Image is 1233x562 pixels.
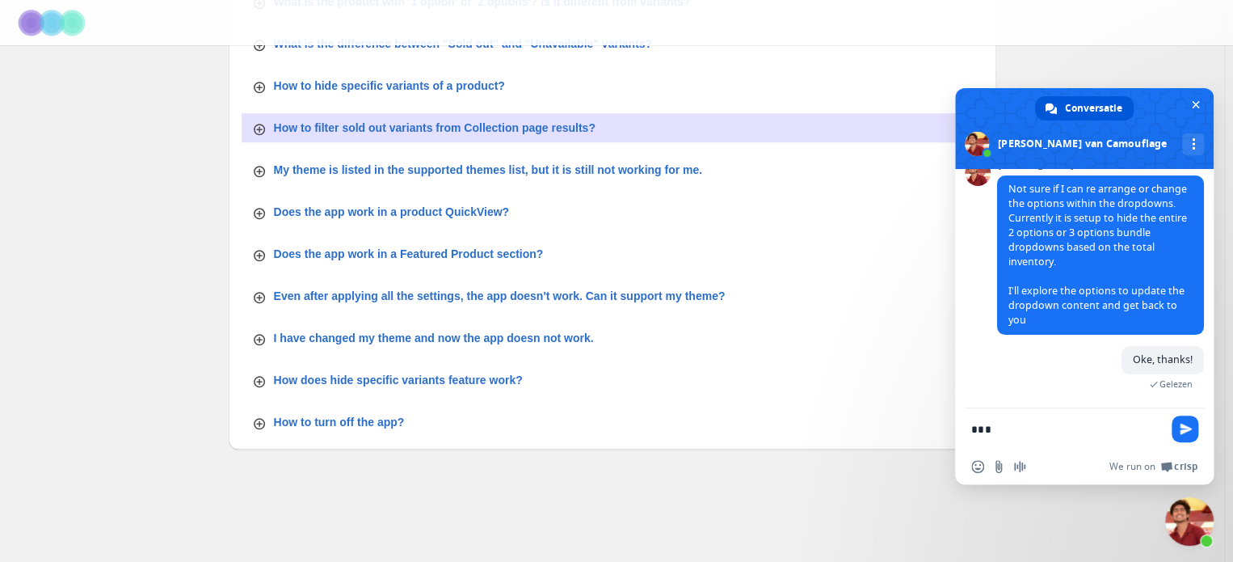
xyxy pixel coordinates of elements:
div: Chat sluiten [1165,497,1214,546]
p: How does hide specific variants feature work? [274,372,523,388]
button: Does the app work in a Featured Product section? [242,239,983,268]
a: We run onCrisp [1109,460,1197,473]
span: Conversatie [1065,96,1122,120]
p: Even after applying all the settings, the app doesn't work. Can it support my theme? [274,288,726,304]
p: How to hide specific variants of a product? [274,78,505,94]
span: Emoji invoegen [971,460,984,473]
div: Conversatie [1035,96,1134,120]
span: Not sure if I can re arrange or change the options within the dropdowns. Currently it is setup to... [1008,182,1187,327]
p: My theme is listed in the supported themes list, but it is still not working for me. [274,162,703,178]
span: Oke, thanks! [1133,353,1193,366]
span: Stuur [1172,416,1198,442]
button: Does the app work in a product QuickView? [242,197,983,226]
span: Chat sluiten [1187,96,1204,113]
button: How to turn off the app? [242,408,983,437]
button: I have changed my theme and now the app doesn not work. [242,323,983,353]
span: We run on [1109,460,1155,473]
span: Stuur een bestand [992,460,1005,473]
p: Does the app work in a Featured Product section? [274,246,544,262]
p: How to filter sold out variants from Collection page results? [274,120,595,136]
p: Does the app work in a product QuickView? [274,204,509,220]
p: I have changed my theme and now the app doesn not work. [274,330,594,346]
textarea: Typ een bericht... [971,422,1162,437]
button: Even after applying all the settings, the app doesn't work. Can it support my theme? [242,281,983,311]
button: How to hide specific variants of a product? [242,71,983,100]
span: Audiobericht opnemen [1013,460,1026,473]
span: Gelezen [1159,378,1193,390]
button: My theme is listed in the supported themes list, but it is still not working for me. [242,155,983,184]
button: How does hide specific variants feature work? [242,366,983,395]
p: How to turn off the app? [274,414,405,430]
span: Crisp [1174,460,1197,473]
div: Meer kanalen [1182,133,1204,155]
button: How to filter sold out variants from Collection page results? [242,113,983,142]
